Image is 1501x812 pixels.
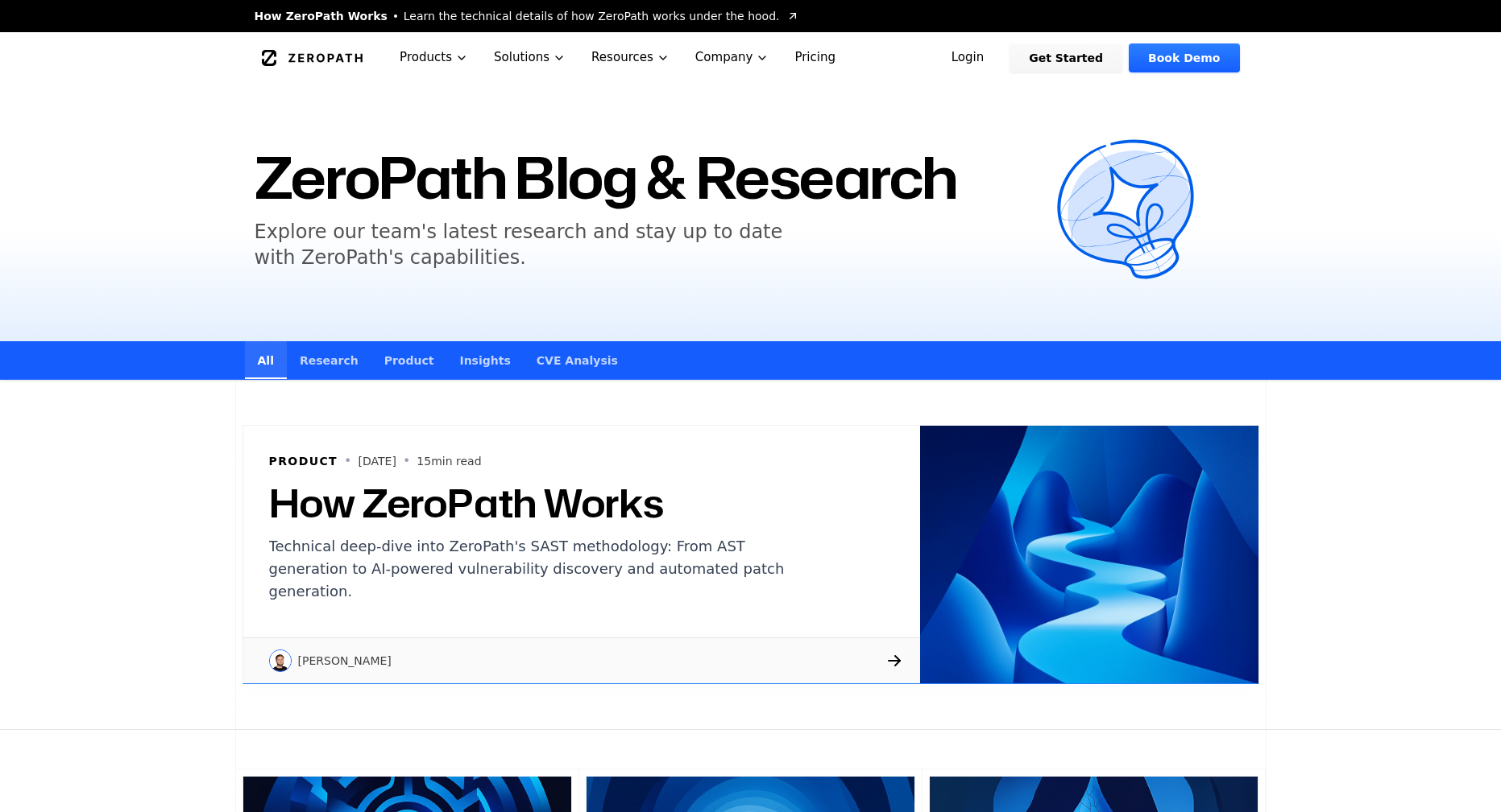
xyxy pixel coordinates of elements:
[255,8,388,24] span: How ZeroPath Works
[417,453,481,469] p: 15 min read
[371,341,447,379] a: Product
[387,32,481,83] button: Products
[255,148,1037,206] h1: ZeroPath Blog & Research
[298,653,392,669] p: [PERSON_NAME]
[255,219,796,270] h5: Explore our team's latest research and stay up to date with ZeroPath's capabilities.
[578,32,682,83] button: Resources
[782,32,848,83] a: Pricing
[255,8,799,24] a: How ZeroPath WorksLearn the technical details of how ZeroPath works under the hood.
[920,426,1258,683] img: How ZeroPath Works
[932,43,1004,72] a: Login
[359,453,396,469] p: [DATE]
[236,418,1266,690] a: How ZeroPath WorksProduct•[DATE]•15min readHow ZeroPath WorksTechnical deep-dive into ZeroPath's ...
[245,341,287,379] a: All
[403,451,410,471] span: •
[344,451,351,471] span: •
[524,341,631,379] a: CVE Analysis
[481,32,578,83] button: Solutions
[269,535,811,603] p: Technical deep-dive into ZeroPath's SAST methodology: From AST generation to AI-powered vulnerabi...
[682,32,782,83] button: Company
[269,453,338,469] h6: Product
[287,341,371,379] a: Research
[269,649,292,672] img: Raphael Karger
[1129,43,1239,72] a: Book Demo
[446,341,523,379] a: Insights
[269,484,811,522] h2: How ZeroPath Works
[1010,43,1122,72] a: Get Started
[235,32,1267,83] nav: Global
[404,8,780,24] span: Learn the technical details of how ZeroPath works under the hood.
